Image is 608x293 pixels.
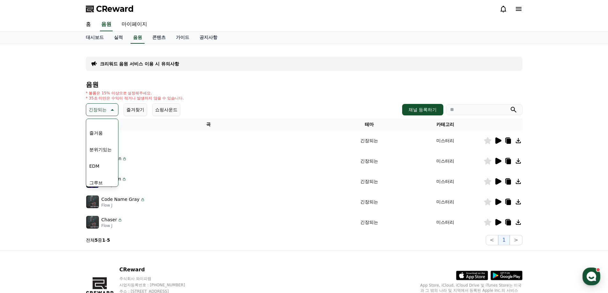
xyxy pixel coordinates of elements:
[96,4,134,14] span: CReward
[498,235,510,245] button: 1
[331,119,407,130] th: 테마
[20,212,24,217] span: 홈
[2,202,42,218] a: 홈
[402,104,443,115] button: 채널 등록하기
[100,18,113,31] a: 음원
[81,18,96,31] a: 홈
[119,276,197,281] p: 주식회사 와이피랩
[510,235,522,245] button: >
[86,91,184,96] p: * 볼륨은 15% 이상으로 설정해주세요.
[407,151,483,171] td: 미스터리
[107,238,110,243] strong: 5
[82,202,123,218] a: 설정
[407,212,483,232] td: 미스터리
[86,195,99,208] img: music
[86,119,332,130] th: 곡
[486,235,498,245] button: <
[119,282,197,288] p: 사업자등록번호 : [PHONE_NUMBER]
[42,202,82,218] a: 대화
[331,151,407,171] td: 긴장되는
[124,103,147,116] button: 즐겨찾기
[147,32,171,44] a: 콘텐츠
[86,216,99,229] img: music
[407,130,483,151] td: 미스터리
[152,103,180,116] button: 쇼핑사운드
[81,32,109,44] a: 대시보드
[100,61,179,67] a: 크리워드 음원 서비스 이용 시 유의사항
[407,119,483,130] th: 카테고리
[58,212,66,217] span: 대화
[87,143,114,157] button: 분위기있는
[194,32,222,44] a: 공지사항
[101,203,146,208] p: Flow J
[86,96,184,101] p: * 35초 미만은 수익이 적거나 발생하지 않을 수 있습니다.
[171,32,194,44] a: 가이드
[99,212,106,217] span: 설정
[86,237,110,243] p: 전체 중 -
[331,212,407,232] td: 긴장되는
[109,32,128,44] a: 실적
[131,32,145,44] a: 음원
[331,130,407,151] td: 긴장되는
[87,176,105,190] button: 그루브
[331,192,407,212] td: 긴장되는
[407,171,483,192] td: 미스터리
[87,159,102,173] button: EDM
[102,238,105,243] strong: 1
[101,216,117,223] p: Chaser
[331,171,407,192] td: 긴장되는
[116,18,152,31] a: 마이페이지
[407,192,483,212] td: 미스터리
[86,103,118,116] button: 긴장되는
[86,4,134,14] a: CReward
[119,266,197,274] p: CReward
[101,223,123,228] p: Flow J
[89,105,107,114] p: 긴장되는
[86,81,522,88] h4: 음원
[101,196,140,203] p: Code Name Gray
[95,238,98,243] strong: 5
[87,126,105,140] button: 즐거움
